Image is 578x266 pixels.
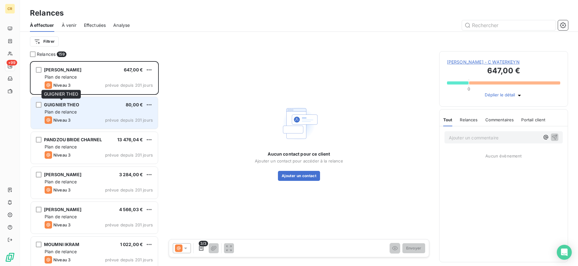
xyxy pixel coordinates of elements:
[105,83,153,88] span: prévue depuis 201 jours
[126,102,143,107] span: 80,00 €
[485,117,514,122] span: Commentaires
[255,158,343,163] span: Ajouter un contact pour accéder à la relance
[53,152,70,157] span: Niveau 3
[45,249,77,254] span: Plan de relance
[45,74,77,80] span: Plan de relance
[37,51,56,57] span: Relances
[5,61,15,71] a: +99
[278,171,320,181] button: Ajouter un contact
[124,67,143,72] span: 647,00 €
[53,118,70,123] span: Niveau 3
[402,243,425,253] button: Envoyer
[62,22,76,28] span: À venir
[483,92,524,99] button: Déplier le détail
[30,36,59,46] button: Filtrer
[53,257,70,262] span: Niveau 3
[44,102,79,107] span: GUIGNIER THEO
[113,22,130,28] span: Analyse
[460,117,478,122] span: Relances
[7,60,17,65] span: +99
[268,151,330,157] span: Aucun contact pour ce client
[443,117,453,122] span: Tout
[279,104,319,143] img: Empty state
[30,7,64,19] h3: Relances
[485,153,522,158] span: Aucun évènement
[105,257,153,262] span: prévue depuis 201 jours
[5,4,15,14] div: CR
[468,86,470,91] span: 0
[44,137,102,142] span: PANDZOU BRIDE CHARNEL
[45,109,77,114] span: Plan de relance
[105,152,153,157] span: prévue depuis 201 jours
[57,51,66,57] span: 159
[44,207,81,212] span: [PERSON_NAME]
[44,242,79,247] span: MOUMNI IKRAM
[30,22,54,28] span: À effectuer
[485,92,515,99] span: Déplier le détail
[45,144,77,149] span: Plan de relance
[44,172,81,177] span: [PERSON_NAME]
[53,83,70,88] span: Niveau 3
[44,67,81,72] span: [PERSON_NAME]
[557,245,572,260] div: Open Intercom Messenger
[119,172,143,177] span: 3 284,00 €
[84,22,106,28] span: Effectuées
[45,179,77,184] span: Plan de relance
[521,117,545,122] span: Portail client
[30,61,159,266] div: grid
[462,20,556,30] input: Rechercher
[45,214,77,219] span: Plan de relance
[53,222,70,227] span: Niveau 3
[447,59,560,65] span: [PERSON_NAME] - C WATERKEYN
[119,207,143,212] span: 4 566,03 €
[117,137,143,142] span: 13 476,04 €
[105,118,153,123] span: prévue depuis 201 jours
[5,252,15,262] img: Logo LeanPay
[447,65,560,78] h3: 647,00 €
[53,187,70,192] span: Niveau 3
[105,222,153,227] span: prévue depuis 201 jours
[44,91,78,97] span: GUIGNIER THEO
[105,187,153,192] span: prévue depuis 201 jours
[199,241,208,246] span: 3/3
[120,242,143,247] span: 1 022,00 €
